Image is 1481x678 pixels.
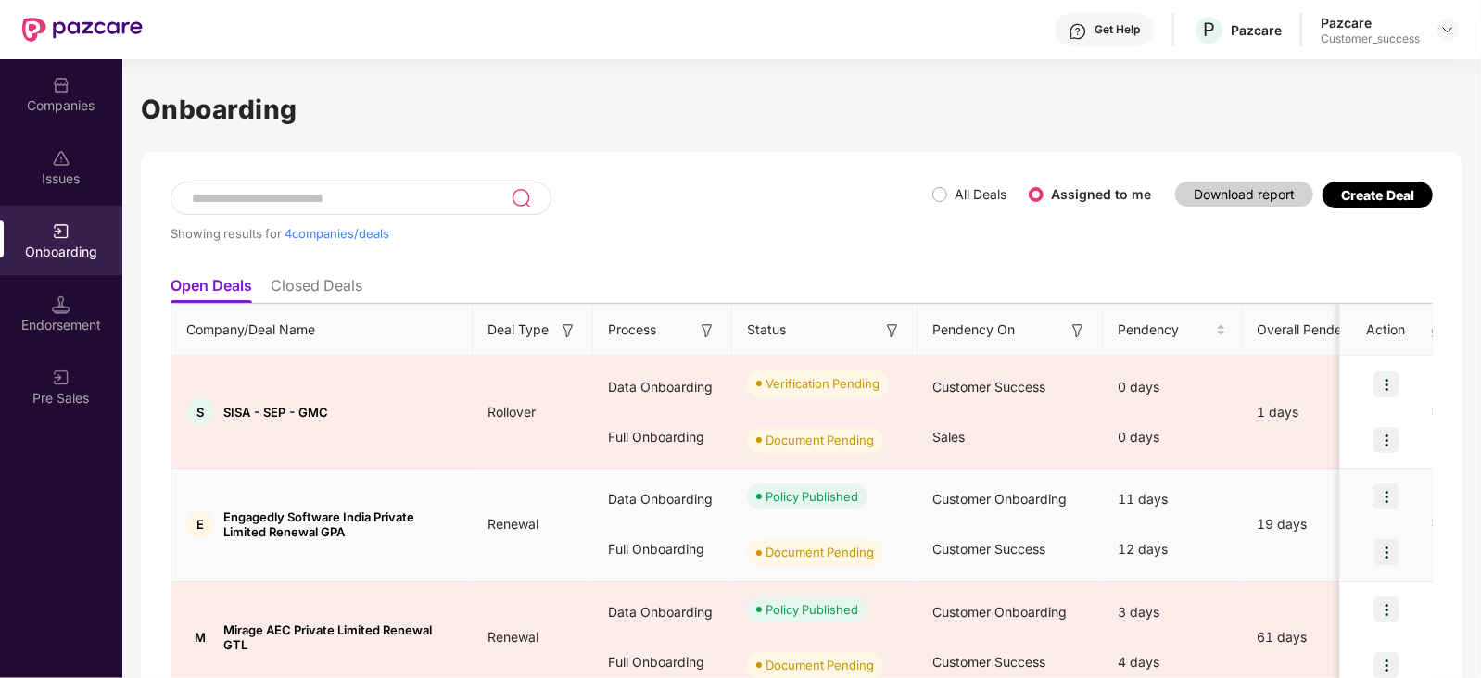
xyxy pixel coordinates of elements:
div: 11 days [1103,474,1242,524]
span: Customer Onboarding [932,604,1067,620]
label: Assigned to me [1051,186,1151,202]
span: Pendency [1118,320,1212,340]
div: E [186,510,214,538]
div: 61 days [1242,627,1399,647]
img: svg+xml;base64,PHN2ZyBpZD0iSXNzdWVzX2Rpc2FibGVkIiB4bWxucz0iaHR0cDovL3d3dy53My5vcmcvMjAwMC9zdmciIH... [52,149,70,168]
img: svg+xml;base64,PHN2ZyB3aWR0aD0iMjQiIGhlaWdodD0iMjUiIHZpZXdCb3g9IjAgMCAyNCAyNSIgZmlsbD0ibm9uZSIgeG... [511,187,532,209]
div: Document Pending [766,656,874,674]
li: Open Deals [171,276,252,303]
img: svg+xml;base64,PHN2ZyB3aWR0aD0iMTYiIGhlaWdodD0iMTYiIHZpZXdCb3g9IjAgMCAxNiAxNiIgZmlsbD0ibm9uZSIgeG... [559,321,577,340]
div: 19 days [1242,514,1399,534]
img: svg+xml;base64,PHN2ZyB3aWR0aD0iMTYiIGhlaWdodD0iMTYiIHZpZXdCb3g9IjAgMCAxNiAxNiIgZmlsbD0ibm9uZSIgeG... [698,321,716,340]
span: Customer Success [932,654,1045,670]
div: Data Onboarding [593,587,732,637]
div: 12 days [1103,524,1242,574]
div: Get Help [1095,22,1140,37]
th: Overall Pendency [1242,305,1399,356]
span: Status [747,320,786,340]
div: Document Pending [766,431,874,449]
th: Company/Deal Name [171,305,473,356]
div: M [186,623,214,651]
div: Full Onboarding [593,412,732,462]
img: svg+xml;base64,PHN2ZyBpZD0iSGVscC0zMngzMiIgeG1sbnM9Imh0dHA6Ly93d3cudzMub3JnLzIwMDAvc3ZnIiB3aWR0aD... [1069,22,1087,41]
img: svg+xml;base64,PHN2ZyB3aWR0aD0iMjAiIGhlaWdodD0iMjAiIHZpZXdCb3g9IjAgMCAyMCAyMCIgZmlsbD0ibm9uZSIgeG... [52,369,70,387]
div: S [186,398,214,426]
div: Pazcare [1321,14,1420,31]
img: New Pazcare Logo [22,18,143,42]
span: Renewal [473,516,553,532]
img: icon [1373,483,1399,509]
span: Renewal [473,629,553,645]
span: Rollover [473,404,551,420]
div: Create Deal [1341,187,1414,203]
span: Sales [932,429,965,445]
span: Process [608,320,656,340]
div: Showing results for [171,226,932,241]
span: Deal Type [487,320,549,340]
label: All Deals [955,186,1006,202]
button: Download report [1175,182,1313,207]
div: 0 days [1103,412,1242,462]
img: svg+xml;base64,PHN2ZyBpZD0iRHJvcGRvd24tMzJ4MzIiIHhtbG5zPSJodHRwOi8vd3d3LnczLm9yZy8yMDAwL3N2ZyIgd2... [1440,22,1455,37]
img: svg+xml;base64,PHN2ZyB3aWR0aD0iMTQuNSIgaGVpZ2h0PSIxNC41IiB2aWV3Qm94PSIwIDAgMTYgMTYiIGZpbGw9Im5vbm... [52,295,70,314]
span: P [1203,19,1215,41]
img: svg+xml;base64,PHN2ZyB3aWR0aD0iMTYiIGhlaWdodD0iMTYiIHZpZXdCb3g9IjAgMCAxNiAxNiIgZmlsbD0ibm9uZSIgeG... [1069,321,1087,340]
img: svg+xml;base64,PHN2ZyB3aWR0aD0iMTYiIGhlaWdodD0iMTYiIHZpZXdCb3g9IjAgMCAxNiAxNiIgZmlsbD0ibm9uZSIgeG... [883,321,902,340]
div: Policy Published [766,600,858,619]
span: SISA - SEP - GMC [223,405,328,420]
img: svg+xml;base64,PHN2ZyB3aWR0aD0iMjAiIGhlaWdodD0iMjAiIHZpZXdCb3g9IjAgMCAyMCAyMCIgZmlsbD0ibm9uZSIgeG... [52,222,70,241]
img: icon [1373,371,1399,397]
img: svg+xml;base64,PHN2ZyBpZD0iQ29tcGFuaWVzIiB4bWxucz0iaHR0cDovL3d3dy53My5vcmcvMjAwMC9zdmciIHdpZHRoPS... [52,76,70,94]
img: icon [1373,596,1399,622]
th: Action [1340,305,1433,356]
span: Engagedly Software India Private Limited Renewal GPA [223,509,458,539]
span: 4 companies/deals [285,226,389,241]
div: 3 days [1103,587,1242,637]
div: Data Onboarding [593,362,732,412]
th: Pendency [1103,305,1242,356]
h1: Onboarding [141,89,1462,130]
div: Data Onboarding [593,474,732,524]
div: Full Onboarding [593,524,732,574]
img: icon [1373,652,1399,678]
span: Customer Success [932,541,1045,557]
div: Document Pending [766,543,874,561]
span: Mirage AEC Private Limited Renewal GTL [223,622,458,652]
div: 1 days [1242,402,1399,422]
div: Pazcare [1231,21,1282,39]
div: Policy Published [766,487,858,506]
img: icon [1373,539,1399,565]
span: Pendency On [932,320,1015,340]
li: Closed Deals [271,276,362,303]
span: Customer Success [932,379,1045,395]
div: Verification Pending [766,374,880,393]
img: icon [1373,427,1399,453]
div: Customer_success [1321,31,1420,46]
span: Customer Onboarding [932,491,1067,507]
div: 0 days [1103,362,1242,412]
